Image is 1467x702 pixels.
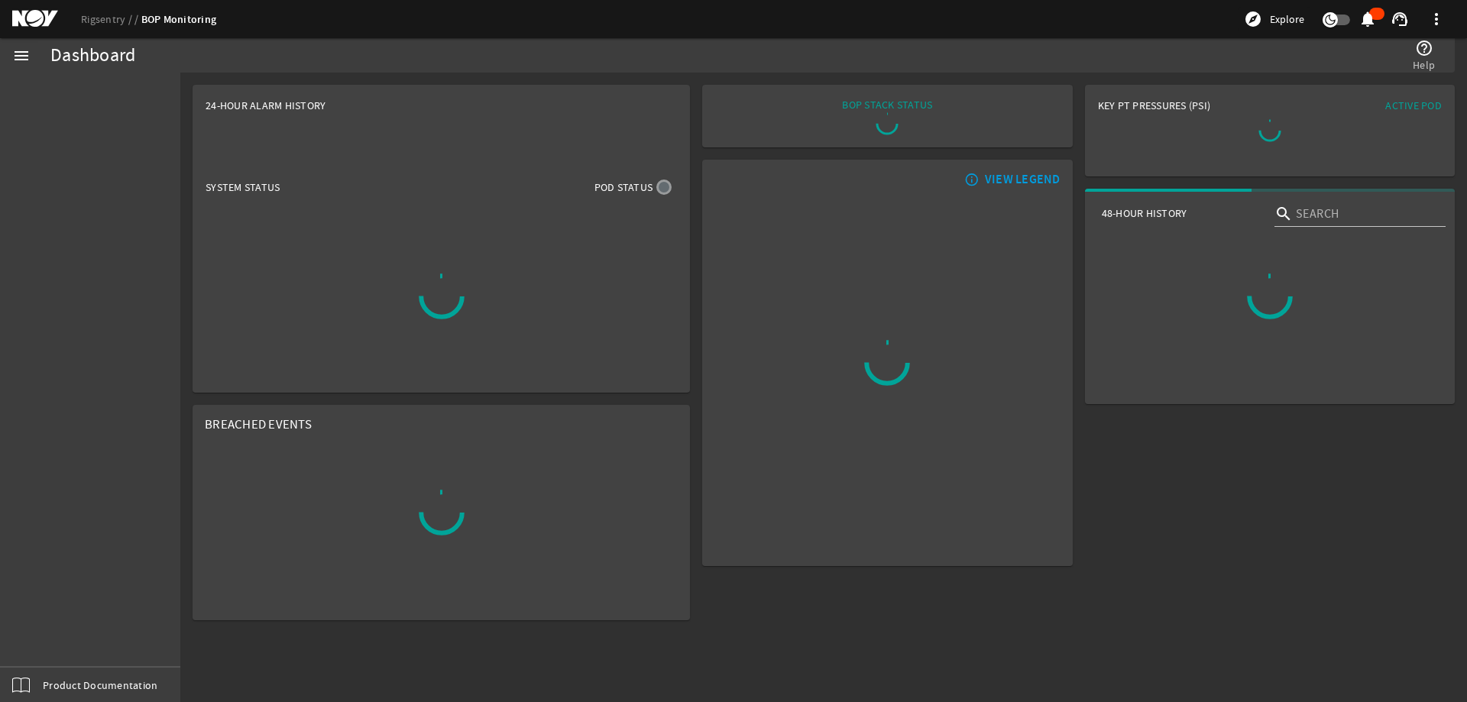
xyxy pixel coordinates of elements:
mat-icon: help_outline [1415,39,1433,57]
div: Key PT Pressures (PSI) [1098,98,1270,119]
span: Pod Status [594,180,653,195]
div: VIEW LEGEND [985,172,1061,187]
span: Explore [1270,11,1304,27]
mat-icon: info_outline [961,173,980,186]
mat-icon: notifications [1359,10,1377,28]
a: BOP Monitoring [141,12,217,27]
span: Breached Events [205,416,312,432]
i: search [1274,205,1293,223]
button: more_vert [1418,1,1455,37]
mat-icon: menu [12,47,31,65]
button: Explore [1238,7,1310,31]
div: Dashboard [50,48,135,63]
span: 24-Hour Alarm History [206,98,325,113]
span: Active Pod [1385,99,1442,112]
span: 48-Hour History [1102,205,1187,221]
span: System Status [206,180,280,195]
span: Help [1413,57,1435,73]
mat-icon: explore [1244,10,1262,28]
div: BOP STACK STATUS [842,97,932,112]
mat-icon: support_agent [1391,10,1409,28]
a: Rigsentry [81,12,134,26]
input: Search [1296,205,1433,223]
span: Product Documentation [43,678,157,693]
